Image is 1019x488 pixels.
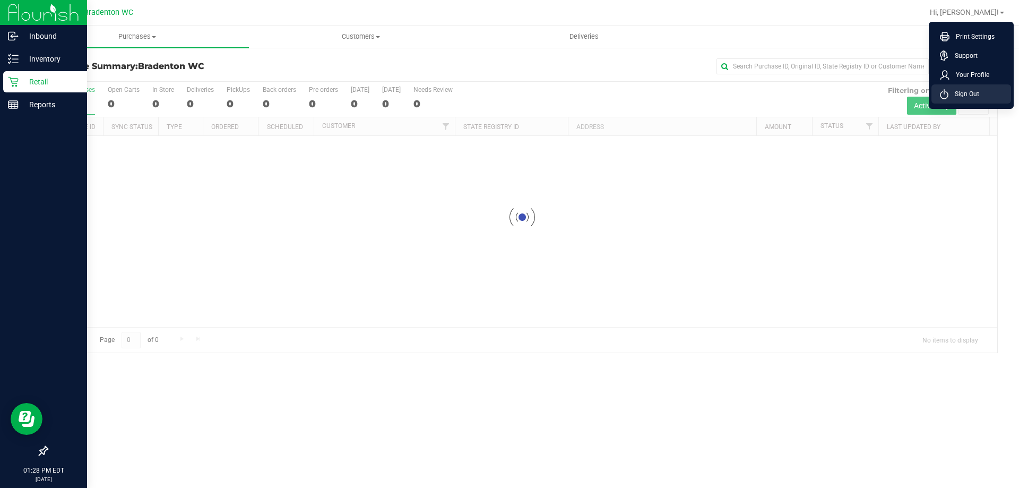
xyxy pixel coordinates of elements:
inline-svg: Inbound [8,31,19,41]
a: Support [940,50,1007,61]
inline-svg: Retail [8,76,19,87]
span: Purchases [25,32,249,41]
p: Retail [19,75,82,88]
span: Bradenton WC [138,61,204,71]
inline-svg: Inventory [8,54,19,64]
p: Inbound [19,30,82,42]
a: Purchases [25,25,249,48]
inline-svg: Reports [8,99,19,110]
span: Print Settings [949,31,995,42]
a: Customers [249,25,472,48]
li: Sign Out [931,84,1011,104]
span: Hi, [PERSON_NAME]! [930,8,999,16]
p: 01:28 PM EDT [5,466,82,475]
p: Reports [19,98,82,111]
span: Support [948,50,978,61]
span: Your Profile [949,70,989,80]
span: Sign Out [948,89,979,99]
span: Bradenton WC [84,8,133,17]
p: [DATE] [5,475,82,483]
iframe: Resource center [11,403,42,435]
a: Deliveries [472,25,696,48]
span: Deliveries [555,32,613,41]
p: Inventory [19,53,82,65]
span: Customers [249,32,472,41]
h3: Purchase Summary: [47,62,364,71]
input: Search Purchase ID, Original ID, State Registry ID or Customer Name... [716,58,929,74]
